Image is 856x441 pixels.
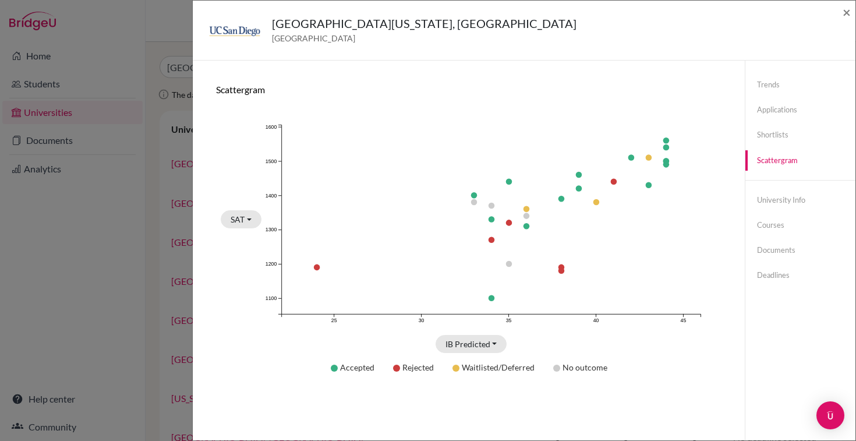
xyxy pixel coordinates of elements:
a: Deadlines [745,265,855,285]
a: Shortlists [745,125,855,145]
h5: [GEOGRAPHIC_DATA][US_STATE], [GEOGRAPHIC_DATA] [272,15,576,32]
a: Scattergram [745,150,855,171]
a: University info [745,190,855,210]
text: 45 [681,318,687,324]
text: 1600 [265,124,277,130]
h6: Scattergram [216,84,721,95]
a: Trends [745,75,855,95]
text: 1100 [265,296,277,302]
text: 30 [419,318,425,324]
text: 25 [331,318,337,324]
div: Open Intercom Messenger [816,401,844,429]
button: Close [843,5,851,19]
span: [GEOGRAPHIC_DATA] [272,32,576,44]
img: us_ucs_a51uvd_m.jpeg [207,15,263,46]
a: Documents [745,240,855,260]
a: Courses [745,215,855,235]
a: Applications [745,100,855,120]
div: No outcome [553,362,607,372]
button: SAT [221,210,261,228]
div: Rejected [393,362,434,372]
text: 35 [506,318,512,324]
text: 1500 [265,158,277,164]
span: × [843,3,851,20]
button: IB Predicted [436,335,507,353]
div: Accepted [331,362,374,372]
text: 1200 [265,262,277,267]
div: Waitlisted/Deferred [452,362,535,372]
text: 40 [593,318,599,324]
text: 1300 [265,227,277,233]
text: 1400 [265,193,277,199]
